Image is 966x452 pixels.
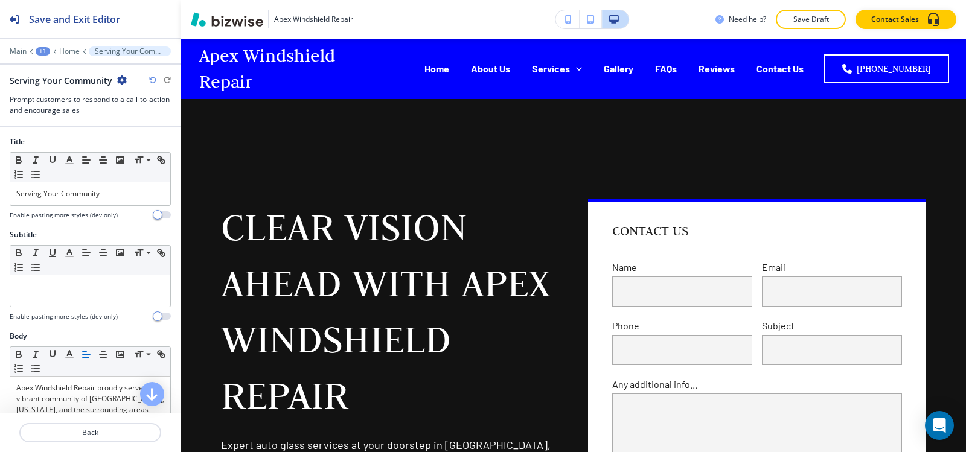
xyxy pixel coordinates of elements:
[762,260,902,274] p: Email
[89,46,171,56] button: Serving Your Community
[191,10,353,28] button: Apex Windshield Repair
[612,260,752,274] p: Name
[10,312,118,321] h4: Enable pasting more styles (dev only)
[424,62,449,75] p: Home
[10,136,25,147] h2: Title
[199,43,353,94] h4: Apex Windshield Repair
[532,62,570,75] p: Services
[10,331,27,342] h2: Body
[824,54,949,83] a: [PHONE_NUMBER]
[59,47,80,56] button: Home
[612,377,902,391] p: Any additional info...
[655,62,677,75] p: FAQs
[10,74,112,87] h2: Serving Your Community
[856,10,956,29] button: Contact Sales
[95,47,165,56] p: Serving Your Community
[776,10,846,29] button: Save Draft
[871,14,919,25] p: Contact Sales
[471,62,510,75] p: About Us
[221,199,559,423] h1: Clear Vision Ahead with Apex Windshield Repair
[21,427,160,438] p: Back
[36,47,50,56] button: +1
[16,188,164,199] p: Serving Your Community
[10,229,37,240] h2: Subtitle
[925,411,954,440] div: Open Intercom Messenger
[274,14,353,25] h3: Apex Windshield Repair
[756,62,804,75] p: Contact Us
[792,14,830,25] p: Save Draft
[762,319,902,333] p: Subject
[29,12,120,27] h2: Save and Exit Editor
[699,62,735,75] p: Reviews
[10,94,171,116] h3: Prompt customers to respond to a call-to-action and encourage sales
[10,47,27,56] button: Main
[612,319,752,333] p: Phone
[191,12,263,27] img: Bizwise Logo
[612,221,688,241] h4: Contact Us
[729,14,766,25] h3: Need help?
[604,62,633,75] p: Gallery
[10,211,118,220] h4: Enable pasting more styles (dev only)
[19,423,161,442] button: Back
